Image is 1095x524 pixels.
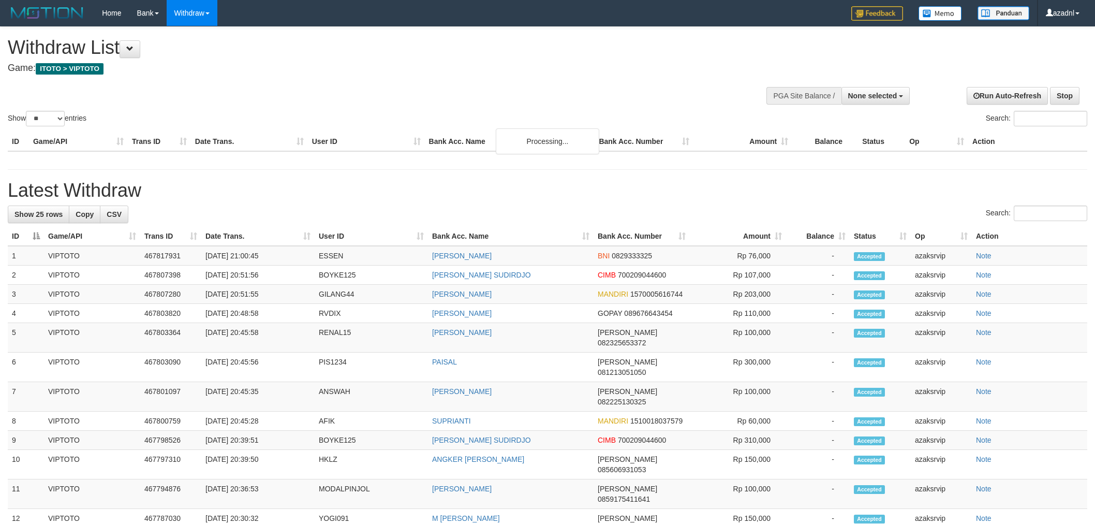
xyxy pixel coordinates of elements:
td: VIPTOTO [44,285,140,304]
span: CIMB [598,436,616,444]
td: - [786,382,850,412]
td: Rp 310,000 [690,431,786,450]
td: VIPTOTO [44,266,140,285]
span: BNI [598,252,610,260]
td: azaksrvip [911,479,972,509]
td: BOYKE125 [315,431,428,450]
th: Trans ID [128,132,191,151]
td: 467794876 [140,479,201,509]
td: MODALPINJOL [315,479,428,509]
td: azaksrvip [911,285,972,304]
td: azaksrvip [911,266,972,285]
th: Action [972,227,1087,246]
td: Rp 107,000 [690,266,786,285]
th: Bank Acc. Number: activate to sort column ascending [594,227,690,246]
a: Note [976,252,992,260]
span: Accepted [854,417,885,426]
td: VIPTOTO [44,450,140,479]
button: None selected [841,87,910,105]
td: 467803820 [140,304,201,323]
div: Processing... [496,128,599,154]
td: [DATE] 20:39:50 [201,450,315,479]
span: Copy 1510018037579 to clipboard [630,417,683,425]
td: [DATE] 20:45:28 [201,412,315,431]
td: 10 [8,450,44,479]
td: - [786,353,850,382]
td: 9 [8,431,44,450]
label: Show entries [8,111,86,126]
h1: Withdraw List [8,37,720,58]
td: Rp 150,000 [690,450,786,479]
td: Rp 100,000 [690,323,786,353]
span: [PERSON_NAME] [598,514,657,522]
span: Accepted [854,252,885,261]
th: Game/API [29,132,128,151]
span: Copy 089676643454 to clipboard [624,309,672,317]
td: 467817931 [140,246,201,266]
span: Copy 1570005616744 to clipboard [630,290,683,298]
span: Copy 085606931053 to clipboard [598,465,646,474]
th: Bank Acc. Name: activate to sort column ascending [428,227,594,246]
th: Amount [693,132,792,151]
span: Show 25 rows [14,210,63,219]
td: [DATE] 20:39:51 [201,431,315,450]
a: Note [976,309,992,317]
td: Rp 100,000 [690,479,786,509]
a: SUPRIANTI [432,417,471,425]
th: ID: activate to sort column descending [8,227,44,246]
td: azaksrvip [911,431,972,450]
td: 4 [8,304,44,323]
a: ANGKER [PERSON_NAME] [432,455,524,463]
span: Accepted [854,436,885,445]
span: Copy 0859175411641 to clipboard [598,495,650,503]
span: None selected [848,92,897,100]
a: [PERSON_NAME] [432,252,492,260]
td: 467800759 [140,412,201,431]
td: Rp 60,000 [690,412,786,431]
span: Accepted [854,358,885,367]
span: Copy 081213051050 to clipboard [598,368,646,376]
td: azaksrvip [911,382,972,412]
a: Note [976,417,992,425]
th: Bank Acc. Number [595,132,693,151]
a: Note [976,485,992,493]
span: Accepted [854,271,885,280]
th: Status [858,132,905,151]
a: [PERSON_NAME] [432,290,492,298]
td: 467797310 [140,450,201,479]
td: [DATE] 20:45:56 [201,353,315,382]
td: 5 [8,323,44,353]
a: Note [976,514,992,522]
td: VIPTOTO [44,353,140,382]
a: Note [976,358,992,366]
span: [PERSON_NAME] [598,485,657,493]
th: Date Trans.: activate to sort column ascending [201,227,315,246]
span: MANDIRI [598,290,628,298]
span: Accepted [854,485,885,494]
th: ID [8,132,29,151]
span: [PERSON_NAME] [598,358,657,366]
select: Showentries [26,111,65,126]
a: Copy [69,206,100,223]
td: HKLZ [315,450,428,479]
span: Copy 082325653372 to clipboard [598,339,646,347]
a: CSV [100,206,128,223]
th: Op: activate to sort column ascending [911,227,972,246]
td: RVDIX [315,304,428,323]
a: Note [976,436,992,444]
td: VIPTOTO [44,382,140,412]
td: GILANG44 [315,285,428,304]
a: [PERSON_NAME] SUDIRDJO [432,271,531,279]
label: Search: [986,111,1087,126]
th: Balance: activate to sort column ascending [786,227,850,246]
span: Copy 700209044600 to clipboard [618,271,666,279]
td: azaksrvip [911,323,972,353]
td: AFIK [315,412,428,431]
h4: Game: [8,63,720,74]
td: Rp 100,000 [690,382,786,412]
a: Stop [1050,87,1079,105]
td: PIS1234 [315,353,428,382]
img: MOTION_logo.png [8,5,86,21]
input: Search: [1014,111,1087,126]
td: [DATE] 20:51:55 [201,285,315,304]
